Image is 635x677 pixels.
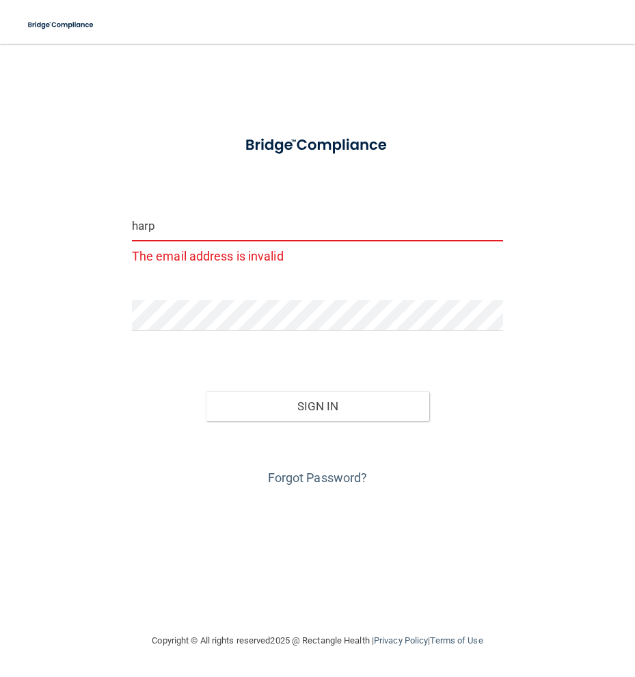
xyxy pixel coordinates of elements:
[430,635,483,646] a: Terms of Use
[132,211,503,241] input: Email
[132,245,503,267] p: The email address is invalid
[268,470,368,485] a: Forgot Password?
[21,11,102,39] img: bridge_compliance_login_screen.278c3ca4.svg
[230,126,405,165] img: bridge_compliance_login_screen.278c3ca4.svg
[206,391,429,421] button: Sign In
[374,635,428,646] a: Privacy Policy
[68,619,567,663] div: Copyright © All rights reserved 2025 @ Rectangle Health | |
